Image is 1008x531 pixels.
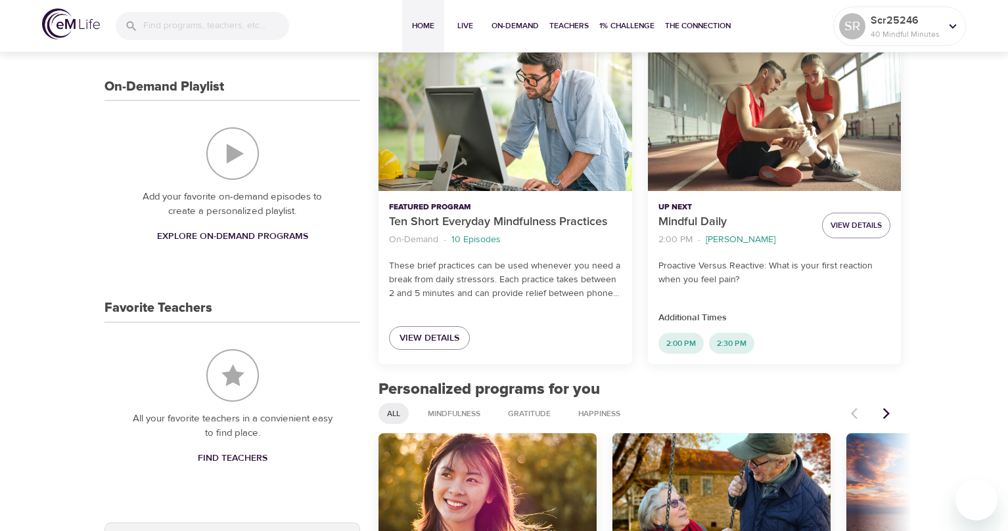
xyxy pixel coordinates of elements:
span: Teachers [549,19,589,33]
div: SR [839,13,865,39]
span: On-Demand [492,19,539,33]
span: Find Teachers [198,450,267,467]
p: 10 Episodes [451,233,501,247]
span: Mindfulness [420,408,488,419]
p: Ten Short Everyday Mindfulness Practices [389,213,621,231]
div: Happiness [570,403,629,424]
div: 2:00 PM [658,333,704,354]
p: 40 Mindful Minutes [871,28,940,40]
span: View Details [831,219,882,232]
p: [PERSON_NAME] [706,233,775,247]
nav: breadcrumb [389,231,621,249]
span: Happiness [570,408,628,419]
li: · [444,231,446,249]
div: Mindfulness [419,403,489,424]
nav: breadcrumb [658,231,812,249]
button: Next items [872,399,901,428]
p: Scr25246 [871,12,940,28]
span: Explore On-Demand Programs [157,228,308,245]
p: All your favorite teachers in a convienient easy to find place. [131,412,334,441]
span: All [379,408,408,419]
button: Ten Short Everyday Mindfulness Practices [378,49,631,192]
span: Home [407,19,439,33]
h3: On-Demand Playlist [104,79,224,95]
a: View Details [389,326,470,350]
h3: Favorite Teachers [104,301,212,316]
li: · [698,231,700,249]
img: On-Demand Playlist [206,127,259,180]
button: Mindful Daily [648,49,901,192]
iframe: Button to launch messaging window [955,478,997,520]
img: logo [42,9,100,39]
div: All [378,403,409,424]
span: View Details [400,330,459,347]
div: Gratitude [499,403,559,424]
p: These brief practices can be used whenever you need a break from daily stressors. Each practice t... [389,259,621,301]
div: 2:30 PM [709,333,754,354]
p: Add your favorite on-demand episodes to create a personalized playlist. [131,190,334,219]
span: 2:30 PM [709,338,754,349]
p: Featured Program [389,202,621,213]
p: Up Next [658,202,812,213]
p: Additional Times [658,311,890,325]
a: Explore On-Demand Programs [152,224,313,249]
h2: Personalized programs for you [378,380,901,399]
img: Favorite Teachers [206,349,259,402]
button: View Details [822,213,890,238]
span: 2:00 PM [658,338,704,349]
input: Find programs, teachers, etc... [143,12,289,40]
p: Proactive Versus Reactive: What is your first reaction when you feel pain? [658,259,890,287]
p: On-Demand [389,233,438,247]
a: Find Teachers [193,446,273,471]
p: 2:00 PM [658,233,693,247]
span: Live [449,19,481,33]
span: Gratitude [500,408,559,419]
p: Mindful Daily [658,213,812,231]
span: The Connection [665,19,731,33]
span: 1% Challenge [599,19,654,33]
